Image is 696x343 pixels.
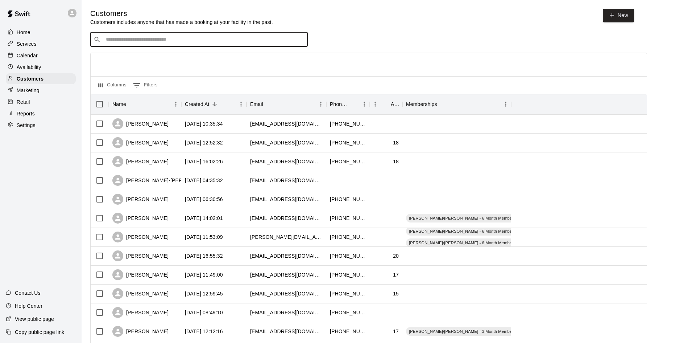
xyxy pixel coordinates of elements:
div: Age [370,94,402,114]
div: +19177412779 [330,271,366,278]
p: Settings [17,122,36,129]
div: 2025-10-09 06:30:56 [185,196,223,203]
div: Memberships [406,94,437,114]
div: Created At [185,94,210,114]
div: +19084470719 [330,290,366,297]
button: Sort [263,99,273,109]
div: [PERSON_NAME] [112,250,169,261]
div: 15 [393,290,399,297]
div: mikezitola@gmail.com [250,252,323,260]
div: timmyosh24@hotmail.com [250,120,323,127]
div: Phone Number [326,94,370,114]
a: New [603,9,634,22]
div: Name [109,94,181,114]
p: Reports [17,110,35,117]
div: [PERSON_NAME] [112,232,169,242]
div: Phone Number [330,94,349,114]
span: [PERSON_NAME]/[PERSON_NAME] - 6 Month Membership - 2x per week [406,215,550,221]
div: 2025-10-06 16:55:32 [185,252,223,260]
div: 2025-10-12 12:52:32 [185,139,223,146]
div: [PERSON_NAME] [112,213,169,224]
div: 2025-10-14 10:35:34 [185,120,223,127]
div: +19082966240 [330,120,366,127]
p: Help Center [15,302,42,310]
div: +19738409479 [330,252,366,260]
p: Home [17,29,30,36]
div: john.a.cuzzocrea@gmail.com [250,233,323,241]
a: Availability [6,62,76,73]
div: +19739957467 [330,328,366,335]
p: Marketing [17,87,40,94]
div: 2025-10-03 12:59:45 [185,290,223,297]
span: [PERSON_NAME]/[PERSON_NAME] - 6 Month Membership - 2x per week [406,240,550,246]
p: Retail [17,98,30,106]
button: Select columns [96,79,128,91]
h5: Customers [90,9,273,19]
div: Email [250,94,263,114]
div: [PERSON_NAME] [112,137,169,148]
div: [PERSON_NAME] [112,118,169,129]
div: 17 [393,271,399,278]
a: Calendar [6,50,76,61]
div: Name [112,94,126,114]
div: ronankhiggins@gmail.com [250,271,323,278]
a: Services [6,38,76,49]
div: +12013644510 [330,139,366,146]
div: [PERSON_NAME]/[PERSON_NAME] - 6 Month Membership - 2x per week [406,214,550,222]
button: Sort [381,99,391,109]
div: 18 [393,158,399,165]
div: [PERSON_NAME]/[PERSON_NAME] - 6 Month Membership - 2x per week [406,227,550,236]
div: 2025-10-05 11:49:00 [185,271,223,278]
div: chasehamerschlag@gmail.com [250,158,323,165]
button: Sort [437,99,447,109]
div: [PERSON_NAME]-[PERSON_NAME] [112,175,213,186]
button: Sort [126,99,136,109]
div: [PERSON_NAME]/[PERSON_NAME] - 6 Month Membership - 2x per week [406,238,550,247]
div: +16095789677 [330,158,366,165]
button: Sort [349,99,359,109]
div: Memberships [402,94,511,114]
div: 18 [393,139,399,146]
div: [PERSON_NAME]/[PERSON_NAME] - 3 Month Membership - 2x per week [406,327,550,336]
div: Search customers by name or email [90,32,308,47]
button: Menu [500,99,511,110]
div: [PERSON_NAME] [112,288,169,299]
div: [PERSON_NAME] [112,194,169,205]
a: Retail [6,97,76,107]
div: Marketing [6,85,76,96]
span: [PERSON_NAME]/[PERSON_NAME] - 6 Month Membership - 2x per week [406,228,550,234]
div: [PERSON_NAME] [112,269,169,280]
button: Menu [170,99,181,110]
div: bls112099@gmail.com [250,196,323,203]
a: Reports [6,108,76,119]
button: Menu [236,99,246,110]
div: 2025-10-07 11:53:09 [185,233,223,241]
p: Availability [17,64,41,71]
button: Menu [359,99,370,110]
div: 2025-10-08 14:02:01 [185,215,223,222]
div: Created At [181,94,246,114]
button: Menu [315,99,326,110]
div: [PERSON_NAME] [112,326,169,337]
div: Age [391,94,399,114]
div: 2025-10-10 16:02:26 [185,158,223,165]
div: +19084777741 [330,309,366,316]
a: Settings [6,120,76,131]
div: eveneshethan@gmail.com [250,177,323,184]
p: Customers includes anyone that has made a booking at your facility in the past. [90,19,273,26]
div: [PERSON_NAME] [112,156,169,167]
p: Copy public page link [15,328,64,336]
div: 2025-10-10 04:35:32 [185,177,223,184]
div: 2025-10-03 08:49:10 [185,309,223,316]
p: View public page [15,315,54,323]
div: Email [246,94,326,114]
p: Contact Us [15,289,41,297]
div: 17 [393,328,399,335]
p: Calendar [17,52,38,59]
div: +19174397988 [330,233,366,241]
